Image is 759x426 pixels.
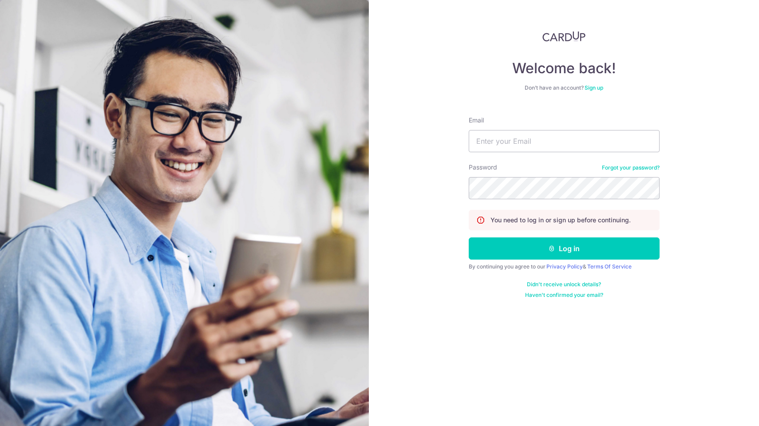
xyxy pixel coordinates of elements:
div: Don’t have an account? [469,84,660,91]
label: Email [469,116,484,125]
a: Sign up [585,84,603,91]
input: Enter your Email [469,130,660,152]
a: Privacy Policy [546,263,583,270]
button: Log in [469,237,660,260]
a: Haven't confirmed your email? [525,292,603,299]
a: Forgot your password? [602,164,660,171]
label: Password [469,163,497,172]
p: You need to log in or sign up before continuing. [490,216,631,225]
img: CardUp Logo [542,31,586,42]
h4: Welcome back! [469,59,660,77]
a: Didn't receive unlock details? [527,281,601,288]
div: By continuing you agree to our & [469,263,660,270]
a: Terms Of Service [587,263,632,270]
